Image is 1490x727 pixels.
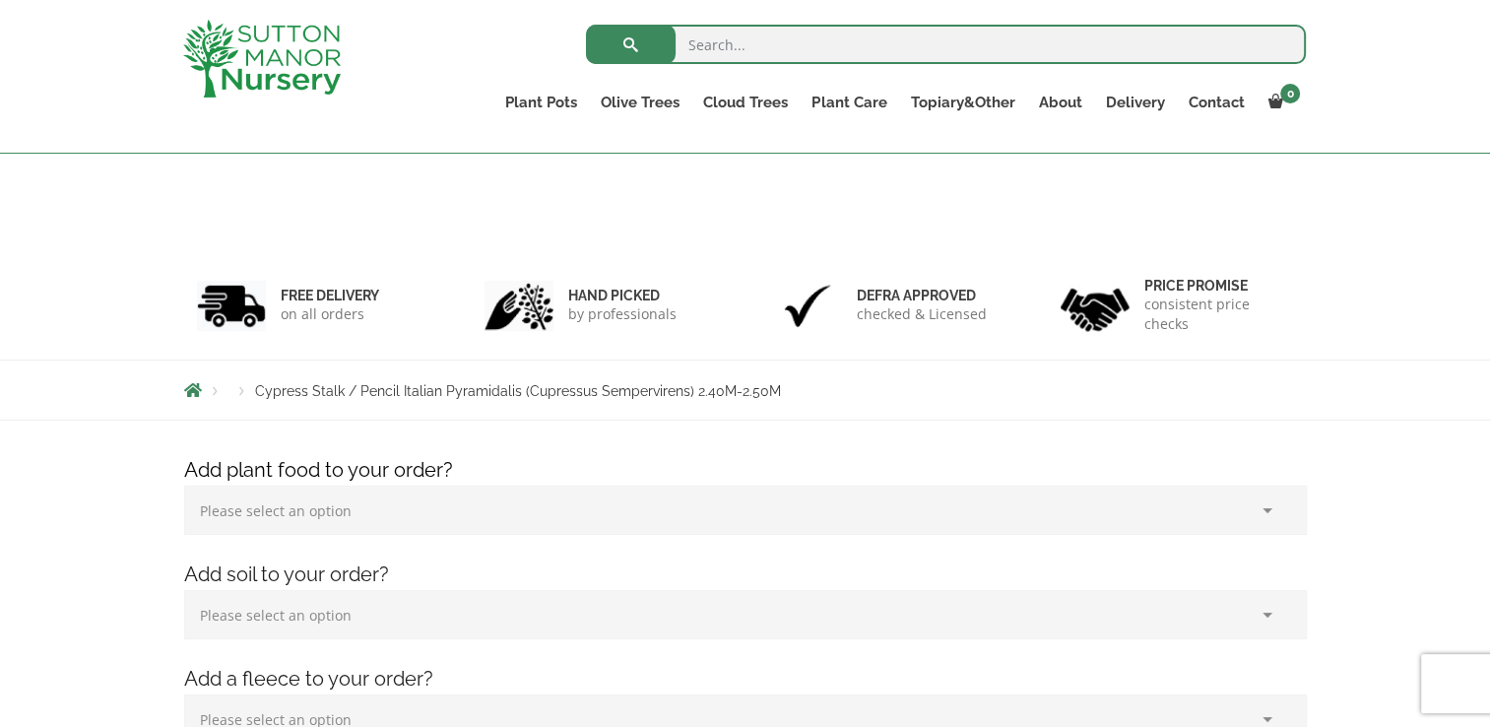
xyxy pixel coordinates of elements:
[197,281,266,331] img: 1.jpg
[898,89,1026,116] a: Topiary&Other
[1144,295,1294,334] p: consistent price checks
[773,281,842,331] img: 3.jpg
[691,89,800,116] a: Cloud Trees
[568,304,677,324] p: by professionals
[1061,276,1130,336] img: 4.jpg
[1144,277,1294,295] h6: Price promise
[169,560,1322,590] h4: Add soil to your order?
[485,281,553,331] img: 2.jpg
[255,383,781,399] span: Cypress Stalk / Pencil Italian Pyramidalis (Cupressus Sempervirens) 2.40M-2.50M
[568,287,677,304] h6: hand picked
[857,287,987,304] h6: Defra approved
[1256,89,1306,116] a: 0
[169,664,1322,694] h4: Add a fleece to your order?
[589,89,691,116] a: Olive Trees
[1176,89,1256,116] a: Contact
[281,287,379,304] h6: FREE DELIVERY
[857,304,987,324] p: checked & Licensed
[493,89,589,116] a: Plant Pots
[1026,89,1093,116] a: About
[1093,89,1176,116] a: Delivery
[800,89,898,116] a: Plant Care
[586,25,1306,64] input: Search...
[183,20,341,98] img: logo
[184,382,1307,398] nav: Breadcrumbs
[169,455,1322,486] h4: Add plant food to your order?
[281,304,379,324] p: on all orders
[1280,84,1300,103] span: 0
